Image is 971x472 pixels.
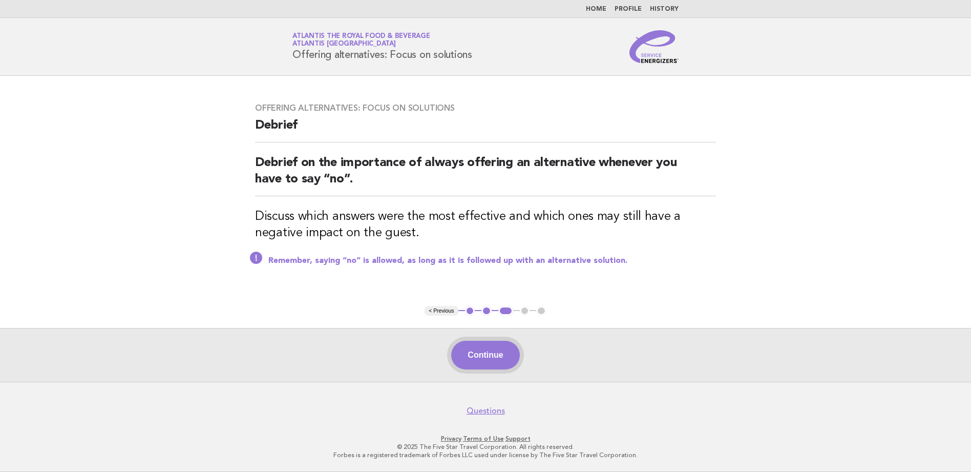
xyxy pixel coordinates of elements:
[292,33,472,60] h1: Offering alternatives: Focus on solutions
[172,443,799,451] p: © 2025 The Five Star Travel Corporation. All rights reserved.
[505,435,531,442] a: Support
[255,117,716,142] h2: Debrief
[498,306,513,316] button: 3
[629,30,679,63] img: Service Energizers
[255,155,716,196] h2: Debrief on the importance of always offering an alternative whenever you have to say “no”.
[463,435,504,442] a: Terms of Use
[467,406,505,416] a: Questions
[172,451,799,459] p: Forbes is a registered trademark of Forbes LLC used under license by The Five Star Travel Corpora...
[586,6,606,12] a: Home
[425,306,458,316] button: < Previous
[292,33,430,47] a: Atlantis the Royal Food & BeverageAtlantis [GEOGRAPHIC_DATA]
[255,209,716,241] h3: Discuss which answers were the most effective and which ones may still have a negative impact on ...
[615,6,642,12] a: Profile
[441,435,461,442] a: Privacy
[292,41,396,48] span: Atlantis [GEOGRAPHIC_DATA]
[650,6,679,12] a: History
[268,256,716,266] p: Remember, saying “no” is allowed, as long as it is followed up with an alternative solution.
[172,435,799,443] p: · ·
[255,103,716,113] h3: Offering alternatives: Focus on solutions
[465,306,475,316] button: 1
[481,306,492,316] button: 2
[451,341,519,370] button: Continue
